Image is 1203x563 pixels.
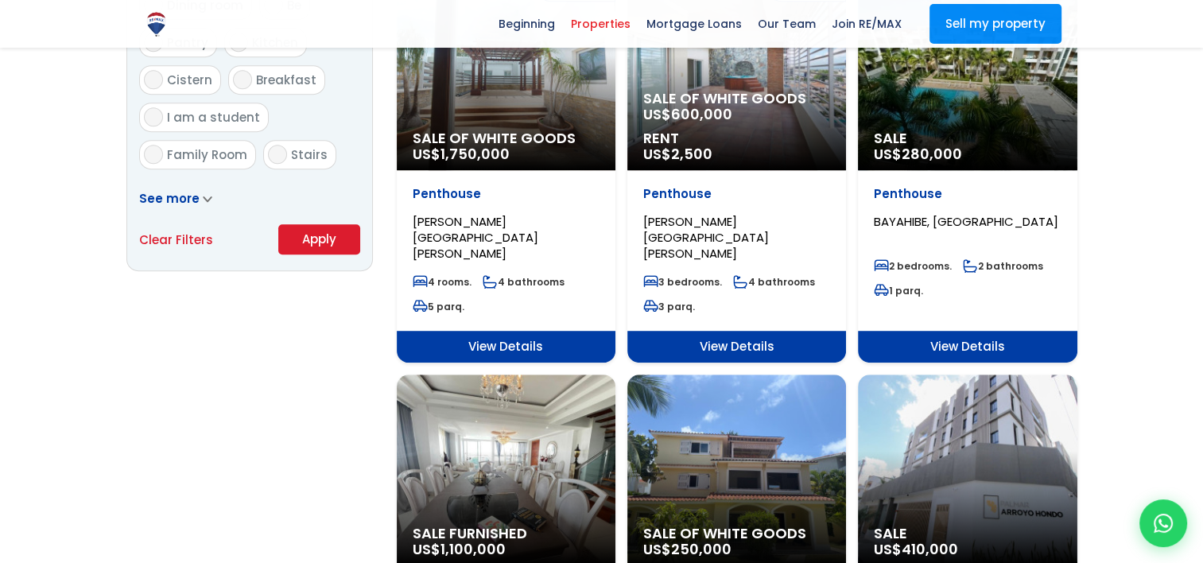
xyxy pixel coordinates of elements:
font: 5 parq. [428,300,464,313]
span: 600,000 [671,104,732,124]
span: Stairs [291,146,328,163]
p: Penthouse [413,186,600,202]
font: 4 bathrooms [498,275,565,289]
font: 2 bathrooms [978,259,1043,273]
font: 4 bathrooms [748,275,815,289]
span: View Details [858,331,1077,363]
span: Sale of White Goods [643,526,830,542]
span: See more [139,190,200,207]
img: Logo de REMAX [142,10,170,38]
span: Family Room [167,146,247,163]
font: 3 parq. [658,300,695,313]
span: Rent [643,130,830,146]
font: 3 bedrooms. [658,275,722,289]
span: View Details [627,331,846,363]
span: US$ [413,539,506,559]
a: Clear Filters [139,230,213,250]
input: Family Room [144,145,163,164]
a: Sell my property [929,4,1061,44]
span: Cistern [167,72,212,88]
a: See more [139,190,212,207]
span: Mortgage Loans [638,12,750,36]
span: 280,000 [902,144,962,164]
span: US$ [413,144,510,164]
span: US$ [643,539,732,559]
span: Breakfast [256,72,316,88]
span: [PERSON_NAME][GEOGRAPHIC_DATA][PERSON_NAME] [413,213,538,262]
input: Breakfast [233,70,252,89]
span: Beginning [491,12,563,36]
font: 2 bedrooms. [889,259,952,273]
span: Properties [563,12,638,36]
span: 2,500 [671,144,712,164]
button: Apply [278,224,360,254]
input: Cistern [144,70,163,89]
span: Sale Furnished [413,526,600,542]
span: 1,750,000 [440,144,510,164]
span: Join RE/MAX [824,12,910,36]
span: Our Team [750,12,824,36]
span: US$ [643,144,712,164]
input: Stairs [268,145,287,164]
span: Sale of White Goods [413,130,600,146]
span: Sale [874,526,1061,542]
span: 250,000 [671,539,732,559]
font: 1 parq. [889,284,923,297]
span: US$ [643,104,732,124]
font: 4 rooms. [428,275,471,289]
span: Sale of White Goods [643,91,830,107]
span: I am a student [167,109,260,126]
span: View Details [397,331,615,363]
p: Penthouse [874,186,1061,202]
span: 1,100,000 [440,539,506,559]
span: BAYAHIBE, [GEOGRAPHIC_DATA] [874,213,1058,230]
span: US$ [874,539,958,559]
span: US$ [874,144,962,164]
span: [PERSON_NAME][GEOGRAPHIC_DATA][PERSON_NAME] [643,213,769,262]
span: Sale [874,130,1061,146]
span: 410,000 [902,539,958,559]
input: I am a student [144,107,163,126]
p: Penthouse [643,186,830,202]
